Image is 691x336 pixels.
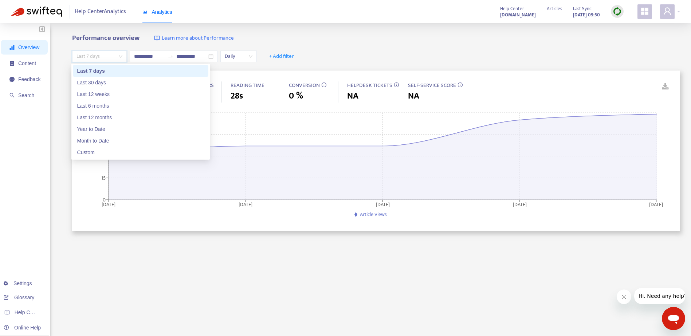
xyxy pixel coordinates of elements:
[77,148,204,156] div: Custom
[103,195,106,204] tspan: 0
[77,102,204,110] div: Last 6 months
[73,65,208,77] div: Last 7 days
[76,51,122,62] span: Last 7 days
[613,7,622,16] img: sync.dc5367851b00ba804db3.png
[347,89,358,103] span: NA
[408,81,456,90] span: SELF-SERVICE SCORE
[77,90,204,98] div: Last 12 weeks
[269,52,294,61] span: + Add filter
[18,60,36,66] span: Content
[231,81,264,90] span: READING TIME
[100,152,106,160] tspan: 30
[73,123,208,135] div: Year to Date
[77,125,204,133] div: Year to Date
[347,81,392,90] span: HELPDESK TICKETS
[77,67,204,75] div: Last 7 days
[154,34,234,43] a: Learn more about Performance
[9,77,15,82] span: message
[73,88,208,100] div: Last 12 weeks
[101,174,106,182] tspan: 15
[4,5,52,11] span: Hi. Need any help?
[75,5,126,19] span: Help Center Analytics
[72,32,140,44] b: Performance overview
[225,51,252,62] span: Daily
[662,307,685,330] iframe: Bouton de lancement de la fenêtre de messagerie
[239,200,253,208] tspan: [DATE]
[77,113,204,121] div: Last 12 months
[649,200,663,208] tspan: [DATE]
[500,11,536,19] a: [DOMAIN_NAME]
[73,135,208,147] div: Month to Date
[663,7,672,16] span: user
[77,137,204,145] div: Month to Date
[18,76,40,82] span: Feedback
[231,89,243,103] span: 28s
[9,61,15,66] span: container
[73,147,208,158] div: Custom
[73,77,208,88] div: Last 30 days
[9,93,15,98] span: search
[73,100,208,112] div: Last 6 months
[289,81,320,90] span: CONVERSION
[513,200,527,208] tspan: [DATE]
[102,200,115,208] tspan: [DATE]
[73,112,208,123] div: Last 12 months
[154,35,160,41] img: image-link
[617,289,631,304] iframe: Fermer le message
[634,288,685,304] iframe: Message de la compagnie
[4,295,34,300] a: Glossary
[640,7,649,16] span: appstore
[547,5,562,13] span: Articles
[77,79,204,87] div: Last 30 days
[500,5,524,13] span: Help Center
[168,53,173,59] span: swap-right
[9,45,15,50] span: signal
[376,200,390,208] tspan: [DATE]
[263,51,299,62] button: + Add filter
[573,11,600,19] strong: [DATE] 09:50
[168,53,173,59] span: to
[573,5,592,13] span: Last Sync
[18,92,34,98] span: Search
[142,9,172,15] span: Analytics
[162,34,234,43] span: Learn more about Performance
[18,44,39,50] span: Overview
[11,7,62,17] img: Swifteq
[4,280,32,286] a: Settings
[15,309,44,315] span: Help Centers
[360,210,387,219] span: Article Views
[4,325,41,331] a: Online Help
[408,89,419,103] span: NA
[142,9,148,15] span: area-chart
[289,89,303,103] span: 0 %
